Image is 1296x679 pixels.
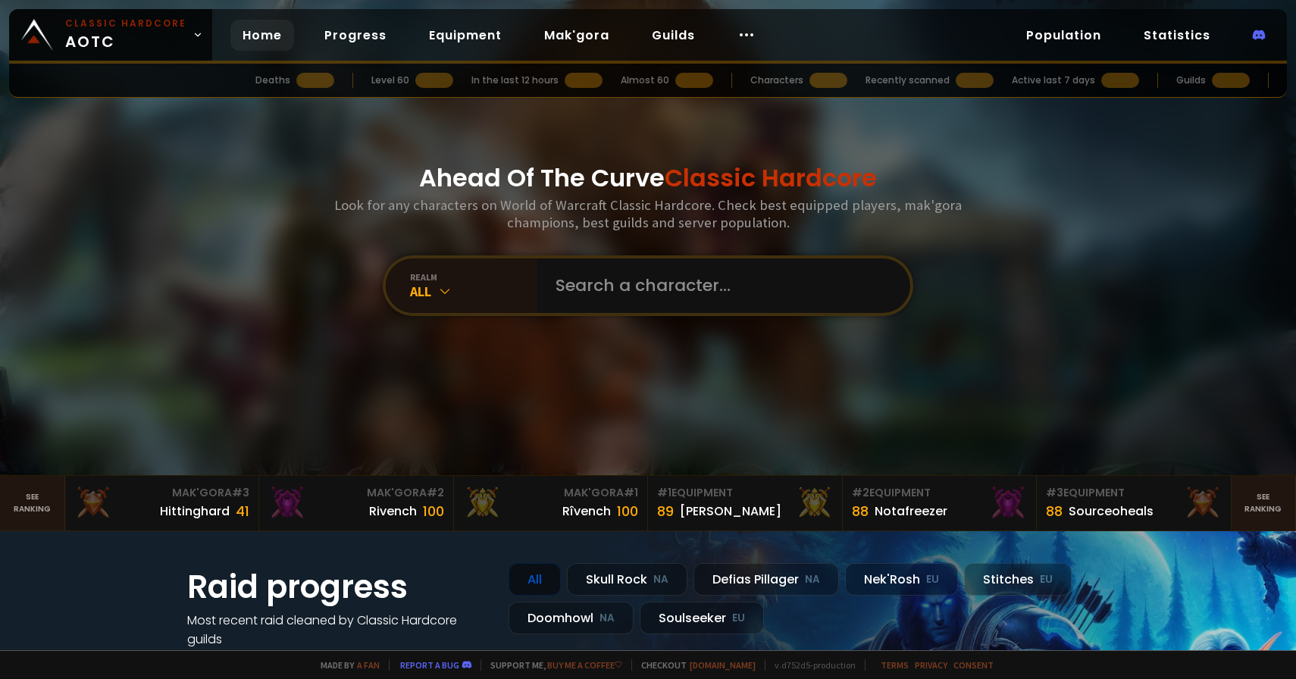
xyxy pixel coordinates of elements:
a: Equipment [417,20,514,51]
div: In the last 12 hours [471,74,559,87]
div: Notafreezer [875,502,947,521]
h3: Look for any characters on World of Warcraft Classic Hardcore. Check best equipped players, mak'g... [328,196,968,231]
div: Doomhowl [509,602,634,634]
div: Active last 7 days [1012,74,1095,87]
span: v. d752d5 - production [765,659,856,671]
a: Mak'gora [532,20,621,51]
div: 88 [852,501,869,521]
div: Mak'Gora [74,485,250,501]
a: Report a bug [400,659,459,671]
a: Statistics [1132,20,1222,51]
a: Mak'Gora#2Rivench100 [259,476,454,530]
a: Population [1014,20,1113,51]
div: Equipment [1046,485,1222,501]
a: #1Equipment89[PERSON_NAME] [648,476,843,530]
div: 88 [1046,501,1063,521]
div: Sourceoheals [1069,502,1154,521]
small: NA [805,572,820,587]
span: AOTC [65,17,186,53]
div: Recently scanned [866,74,950,87]
div: Equipment [852,485,1028,501]
div: Deaths [255,74,290,87]
div: realm [410,271,537,283]
span: # 1 [657,485,671,500]
div: Skull Rock [567,563,687,596]
span: Support me, [481,659,622,671]
div: Guilds [1176,74,1206,87]
div: Mak'Gora [268,485,444,501]
div: [PERSON_NAME] [680,502,781,521]
div: Rivench [369,502,417,521]
small: Classic Hardcore [65,17,186,30]
a: Mak'Gora#3Hittinghard41 [65,476,260,530]
a: Mak'Gora#1Rîvench100 [454,476,649,530]
input: Search a character... [546,258,892,313]
h4: Most recent raid cleaned by Classic Hardcore guilds [187,611,490,649]
div: 89 [657,501,674,521]
div: Rîvench [562,502,611,521]
div: 41 [236,501,249,521]
span: Checkout [631,659,756,671]
div: Level 60 [371,74,409,87]
small: EU [926,572,939,587]
div: Mak'Gora [463,485,639,501]
a: #2Equipment88Notafreezer [843,476,1038,530]
h1: Raid progress [187,563,490,611]
div: All [410,283,537,300]
span: # 2 [852,485,869,500]
div: 100 [423,501,444,521]
small: NA [599,611,615,626]
span: # 3 [1046,485,1063,500]
small: EU [732,611,745,626]
small: NA [653,572,668,587]
a: Progress [312,20,399,51]
div: Stitches [964,563,1072,596]
a: Classic HardcoreAOTC [9,9,212,61]
span: # 2 [427,485,444,500]
div: Almost 60 [621,74,669,87]
a: Terms [881,659,909,671]
small: EU [1040,572,1053,587]
h1: Ahead Of The Curve [419,160,877,196]
a: a fan [357,659,380,671]
a: Buy me a coffee [547,659,622,671]
span: Classic Hardcore [665,161,877,195]
div: Hittinghard [160,502,230,521]
span: # 3 [232,485,249,500]
a: Guilds [640,20,707,51]
div: Soulseeker [640,602,764,634]
div: Nek'Rosh [845,563,958,596]
div: Characters [750,74,803,87]
div: 100 [617,501,638,521]
a: #3Equipment88Sourceoheals [1037,476,1232,530]
span: # 1 [624,485,638,500]
div: Defias Pillager [693,563,839,596]
a: Home [230,20,294,51]
a: [DOMAIN_NAME] [690,659,756,671]
span: Made by [311,659,380,671]
div: All [509,563,561,596]
div: Equipment [657,485,833,501]
a: Privacy [915,659,947,671]
a: Consent [953,659,994,671]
